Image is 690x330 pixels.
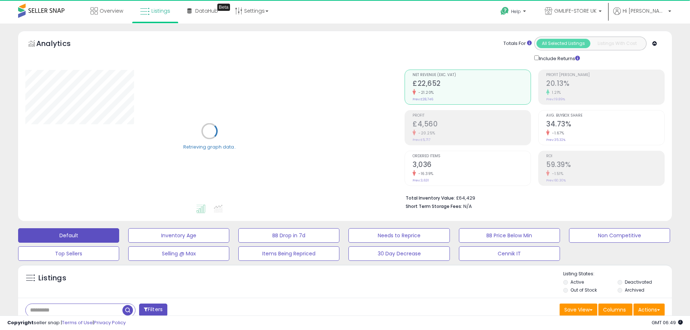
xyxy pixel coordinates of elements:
[633,304,665,316] button: Actions
[511,8,521,14] span: Help
[413,160,531,170] h2: 3,036
[652,319,683,326] span: 2025-09-9 06:49 GMT
[238,228,339,243] button: BB Drop in 7d
[128,228,229,243] button: Inventory Age
[546,178,566,183] small: Prev: 60.30%
[546,120,664,130] h2: 34.73%
[195,7,218,14] span: DataHub
[94,319,126,326] a: Privacy Policy
[503,40,532,47] div: Totals For
[416,130,435,136] small: -20.25%
[536,39,590,48] button: All Selected Listings
[151,7,170,14] span: Listings
[7,319,34,326] strong: Copyright
[500,7,509,16] i: Get Help
[62,319,93,326] a: Terms of Use
[100,7,123,14] span: Overview
[413,73,531,77] span: Net Revenue (Exc. VAT)
[416,171,434,176] small: -16.39%
[413,154,531,158] span: Ordered Items
[603,306,626,313] span: Columns
[413,114,531,118] span: Profit
[625,287,644,293] label: Archived
[406,195,455,201] b: Total Inventory Value:
[128,246,229,261] button: Selling @ Max
[495,1,533,24] a: Help
[416,90,434,95] small: -21.20%
[546,160,664,170] h2: 59.39%
[569,228,670,243] button: Non Competitive
[413,97,433,101] small: Prev: £28,746
[549,90,561,95] small: 1.21%
[7,319,126,326] div: seller snap | |
[546,114,664,118] span: Avg. Buybox Share
[406,193,659,202] li: £64,429
[413,120,531,130] h2: £4,560
[406,203,462,209] b: Short Term Storage Fees:
[529,54,589,62] div: Include Returns
[18,246,119,261] button: Top Sellers
[549,130,564,136] small: -1.67%
[413,178,429,183] small: Prev: 3,631
[348,228,449,243] button: Needs to Reprice
[625,279,652,285] label: Deactivated
[546,79,664,89] h2: 20.13%
[598,304,632,316] button: Columns
[348,246,449,261] button: 30 Day Decrease
[546,97,565,101] small: Prev: 19.89%
[560,304,597,316] button: Save View
[554,7,597,14] span: GMLIFE-STORE UK
[463,203,472,210] span: N/A
[413,79,531,89] h2: £22,652
[183,143,236,150] div: Retrieving graph data..
[570,279,584,285] label: Active
[563,271,672,277] p: Listing States:
[459,228,560,243] button: BB Price Below Min
[570,287,597,293] label: Out of Stock
[549,171,563,176] small: -1.51%
[238,246,339,261] button: Items Being Repriced
[217,4,230,11] div: Tooltip anchor
[590,39,644,48] button: Listings With Cost
[36,38,85,50] h5: Analytics
[459,246,560,261] button: Cennik IT
[546,154,664,158] span: ROI
[18,228,119,243] button: Default
[613,7,671,24] a: Hi [PERSON_NAME]
[413,138,430,142] small: Prev: £5,717
[623,7,666,14] span: Hi [PERSON_NAME]
[546,73,664,77] span: Profit [PERSON_NAME]
[546,138,565,142] small: Prev: 35.32%
[38,273,66,283] h5: Listings
[139,304,167,316] button: Filters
